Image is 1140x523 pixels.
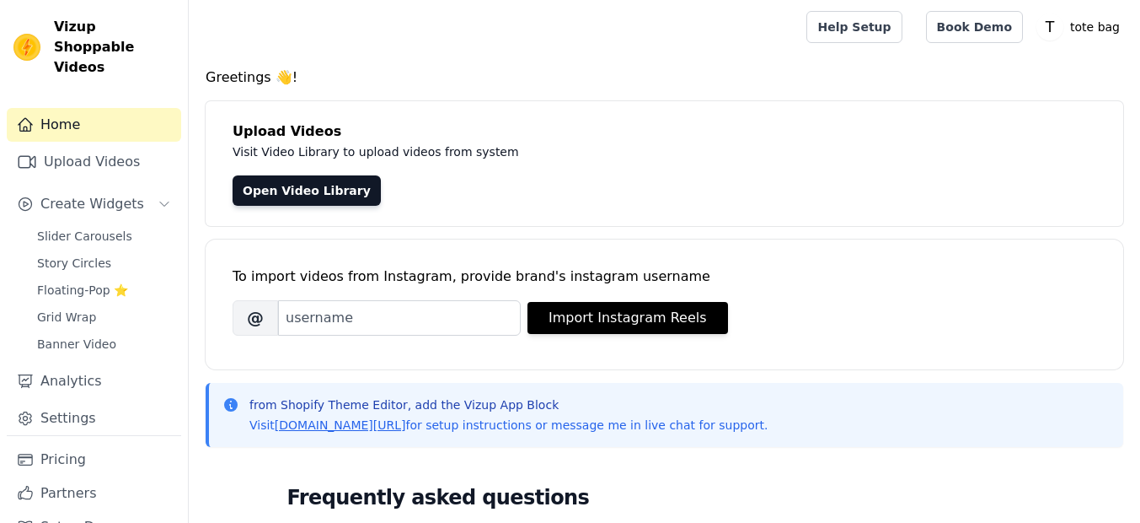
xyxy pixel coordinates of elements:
[527,302,728,334] button: Import Instagram Reels
[27,278,181,302] a: Floating-Pop ⭐
[7,364,181,398] a: Analytics
[233,121,1096,142] h4: Upload Videos
[37,228,132,245] span: Slider Carousels
[1045,19,1055,35] text: T
[275,418,406,432] a: [DOMAIN_NAME][URL]
[7,402,181,435] a: Settings
[27,332,181,356] a: Banner Video
[806,11,902,43] a: Help Setup
[37,336,116,353] span: Banner Video
[7,145,181,179] a: Upload Videos
[37,255,111,272] span: Story Circles
[206,67,1123,88] h4: Greetings 👋!
[37,282,128,299] span: Floating-Pop ⭐
[233,300,278,336] span: @
[27,224,181,248] a: Slider Carousels
[249,417,768,434] p: Visit for setup instructions or message me in live chat for support.
[278,300,521,336] input: username
[7,108,181,142] a: Home
[37,309,96,326] span: Grid Wrap
[27,305,181,329] a: Grid Wrap
[27,251,181,275] a: Story Circles
[1036,12,1127,42] button: T tote bag
[13,34,40,61] img: Vizup
[40,194,144,214] span: Create Widgets
[926,11,1023,43] a: Book Demo
[7,477,181,510] a: Partners
[233,267,1096,287] div: To import videos from Instagram, provide brand's instagram username
[7,187,181,221] button: Create Widgets
[1063,12,1127,42] p: tote bag
[7,443,181,477] a: Pricing
[233,142,987,162] p: Visit Video Library to upload videos from system
[287,481,1042,515] h2: Frequently asked questions
[249,396,768,413] p: from Shopify Theme Editor, add the Vizup App Block
[54,17,174,78] span: Vizup Shoppable Videos
[233,175,381,206] a: Open Video Library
